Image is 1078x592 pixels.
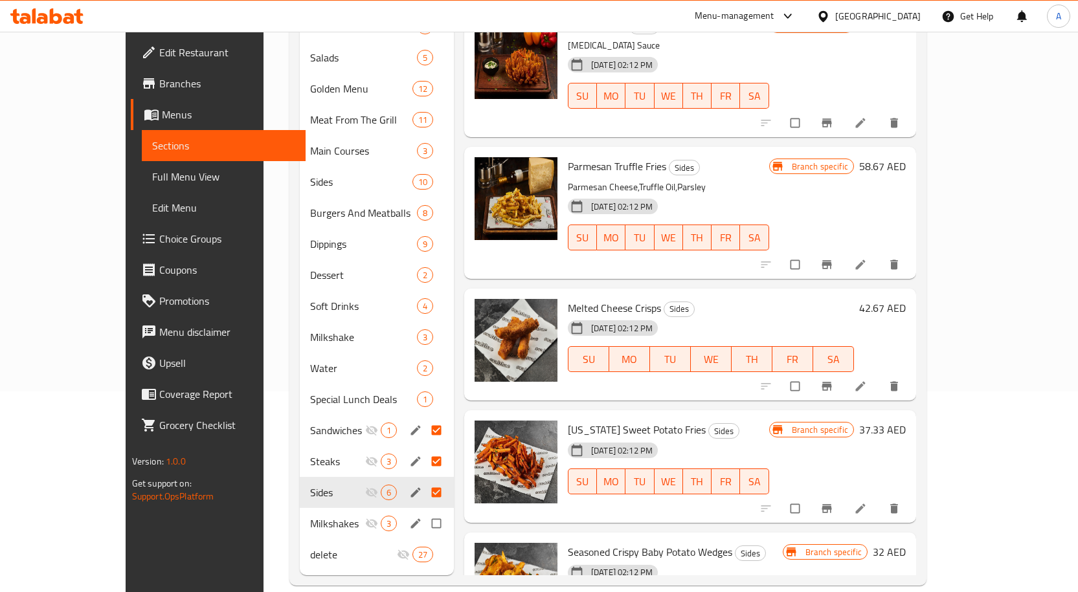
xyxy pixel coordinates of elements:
[310,143,417,159] div: Main Courses
[310,174,412,190] div: Sides
[745,87,763,105] span: SA
[407,515,427,532] button: edit
[310,422,365,438] div: Sandwiches
[625,83,654,109] button: TU
[602,87,620,105] span: MO
[683,225,712,250] button: TH
[574,472,592,491] span: SU
[418,52,432,64] span: 5
[131,223,306,254] a: Choice Groups
[142,192,306,223] a: Edit Menu
[418,238,432,250] span: 9
[800,546,867,558] span: Branch specific
[418,207,432,219] span: 8
[300,446,454,477] div: Steaks3edit
[709,424,739,439] span: Sides
[310,547,397,562] span: delete
[568,83,597,109] button: SU
[310,329,417,345] div: Milkshake
[381,516,397,531] div: items
[310,360,417,376] span: Water
[300,291,454,322] div: Soft Drinks4
[381,455,396,468] span: 3
[412,81,433,96] div: items
[413,549,432,561] span: 27
[310,485,365,500] div: Sides
[597,468,625,494] button: MO
[300,508,454,539] div: Milkshakes3edit
[597,83,625,109] button: MO
[854,380,870,393] a: Edit menu item
[310,298,417,314] span: Soft Drinks
[132,488,214,505] a: Support.OpsPlatform
[688,87,706,105] span: TH
[745,228,763,247] span: SA
[300,42,454,73] div: Salads5
[813,109,844,137] button: Branch-specific-item
[310,81,412,96] div: Golden Menu
[300,73,454,104] div: Golden Menu12
[412,112,433,127] div: items
[413,176,432,188] span: 10
[475,421,557,503] img: North Carolina Sweet Potato Fries
[655,468,683,494] button: WE
[310,454,365,469] span: Steaks
[152,169,295,184] span: Full Menu View
[783,111,810,135] span: Select to update
[574,87,592,105] span: SU
[310,516,365,531] span: Milkshakes
[310,236,417,252] span: Dippings
[683,468,712,494] button: TH
[602,228,620,247] span: MO
[300,384,454,415] div: Special Lunch Deals1
[650,346,691,372] button: TU
[413,114,432,126] span: 11
[412,547,433,562] div: items
[300,166,454,197] div: Sides10
[664,301,694,316] span: Sides
[669,160,700,175] div: Sides
[683,83,712,109] button: TH
[365,424,378,437] svg: Inactive section
[568,225,597,250] button: SU
[475,299,557,382] img: Melted Cheese Crisps
[300,259,454,291] div: Dessert2
[142,161,306,192] a: Full Menu View
[152,138,295,153] span: Sections
[417,360,433,376] div: items
[631,87,649,105] span: TU
[854,116,870,129] a: Edit menu item
[381,485,397,500] div: items
[691,346,732,372] button: WE
[310,205,417,221] span: Burgers And Meatballs
[412,174,433,190] div: items
[740,83,769,109] button: SA
[787,160,853,173] span: Branch specific
[813,494,844,523] button: Branch-specific-item
[131,316,306,347] a: Menu disclaimer
[475,16,557,99] img: Onion Flower
[614,350,645,369] span: MO
[625,468,654,494] button: TU
[418,393,432,406] span: 1
[717,472,735,491] span: FR
[365,486,378,499] svg: Inactive section
[417,329,433,345] div: items
[708,423,739,439] div: Sides
[159,355,295,371] span: Upsell
[854,258,870,271] a: Edit menu item
[413,83,432,95] span: 12
[475,157,557,240] img: Parmesan Truffle Fries
[159,231,295,247] span: Choice Groups
[772,346,813,372] button: FR
[310,391,417,407] span: Special Lunch Deals
[418,362,432,375] span: 2
[688,228,706,247] span: TH
[300,135,454,166] div: Main Courses3
[574,228,592,247] span: SU
[880,372,911,400] button: delete
[574,350,604,369] span: SU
